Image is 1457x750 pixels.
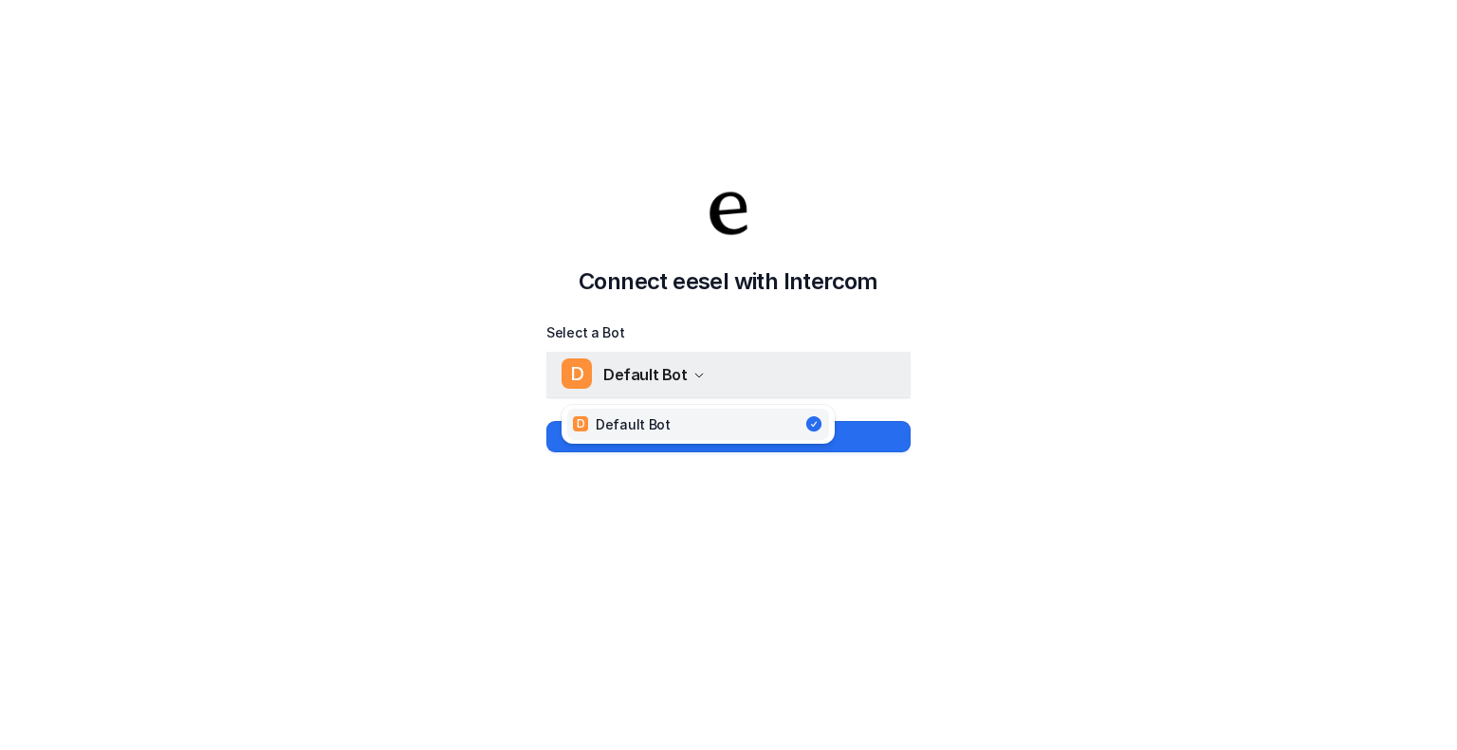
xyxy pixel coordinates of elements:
[562,405,835,444] div: DDefault Bot
[562,358,592,389] span: D
[603,361,688,388] span: Default Bot
[546,352,911,397] button: DDefault Bot
[573,416,588,431] span: D
[573,414,671,434] div: Default Bot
